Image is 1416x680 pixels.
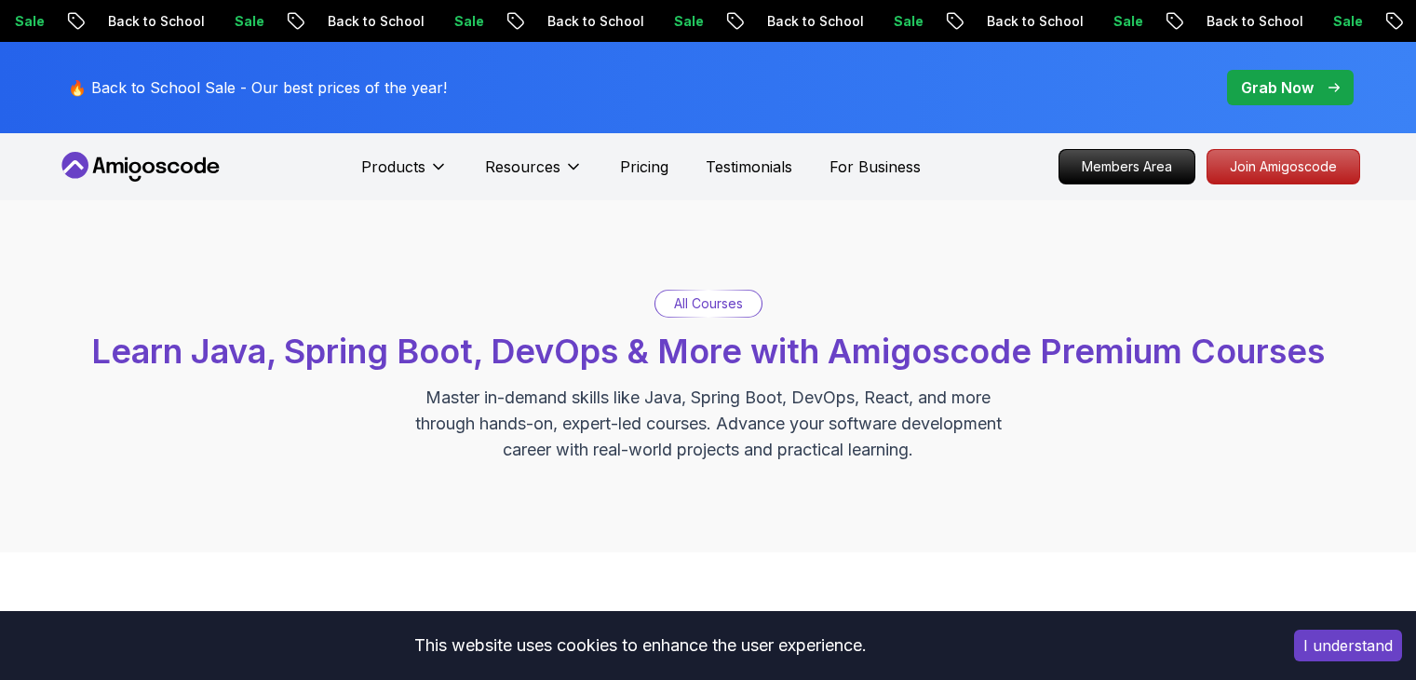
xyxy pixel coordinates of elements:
[1241,76,1314,99] p: Grab Now
[485,156,560,178] p: Resources
[1099,12,1158,31] p: Sale
[533,12,659,31] p: Back to School
[1318,12,1378,31] p: Sale
[14,625,1266,666] div: This website uses cookies to enhance the user experience.
[93,12,220,31] p: Back to School
[706,156,792,178] a: Testimonials
[68,76,447,99] p: 🔥 Back to School Sale - Our best prices of the year!
[361,156,425,178] p: Products
[972,12,1099,31] p: Back to School
[829,156,921,178] a: For Business
[396,385,1021,463] p: Master in-demand skills like Java, Spring Boot, DevOps, React, and more through hands-on, expert-...
[313,12,439,31] p: Back to School
[439,12,499,31] p: Sale
[220,12,279,31] p: Sale
[485,156,583,193] button: Resources
[91,331,1325,372] span: Learn Java, Spring Boot, DevOps & More with Amigoscode Premium Courses
[361,156,448,193] button: Products
[879,12,938,31] p: Sale
[674,294,743,313] p: All Courses
[1192,12,1318,31] p: Back to School
[620,156,668,178] a: Pricing
[1059,149,1195,184] a: Members Area
[1294,630,1402,661] button: Accept cookies
[659,12,719,31] p: Sale
[1059,150,1194,184] p: Members Area
[752,12,879,31] p: Back to School
[1207,150,1359,184] p: Join Amigoscode
[1207,149,1360,184] a: Join Amigoscode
